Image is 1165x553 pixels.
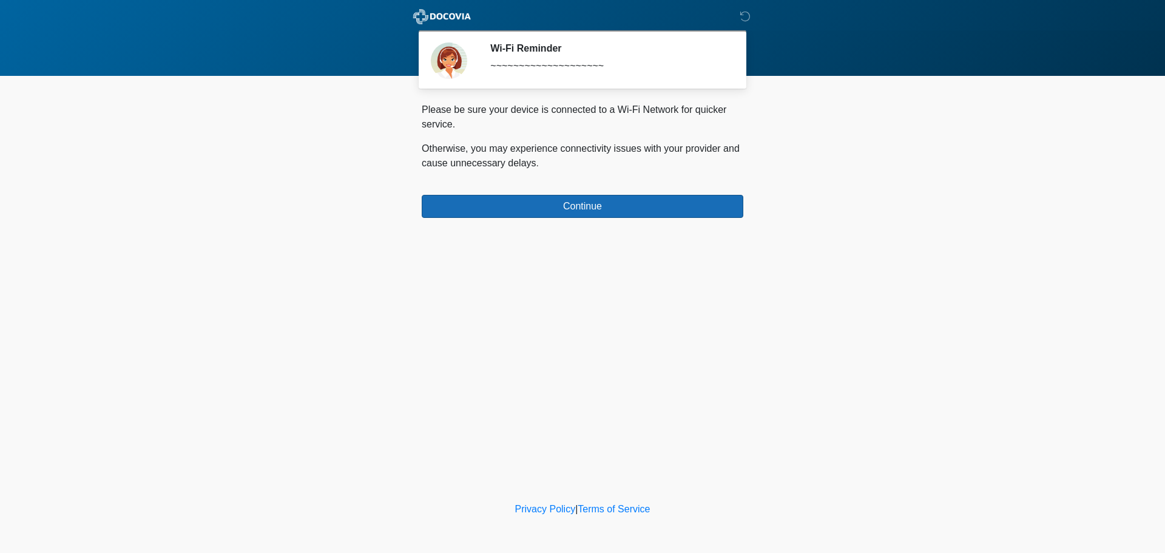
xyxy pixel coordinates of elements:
div: ~~~~~~~~~~~~~~~~~~~~ [490,59,725,73]
img: Agent Avatar [431,42,467,79]
button: Continue [422,195,743,218]
img: ABC Med Spa- GFEase Logo [410,9,474,24]
a: | [575,504,578,514]
span: . [536,158,539,168]
p: Please be sure your device is connected to a Wi-Fi Network for quicker service. [422,103,743,132]
a: Terms of Service [578,504,650,514]
a: Privacy Policy [515,504,576,514]
h2: Wi-Fi Reminder [490,42,725,54]
p: Otherwise, you may experience connectivity issues with your provider and cause unnecessary delays [422,141,743,171]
